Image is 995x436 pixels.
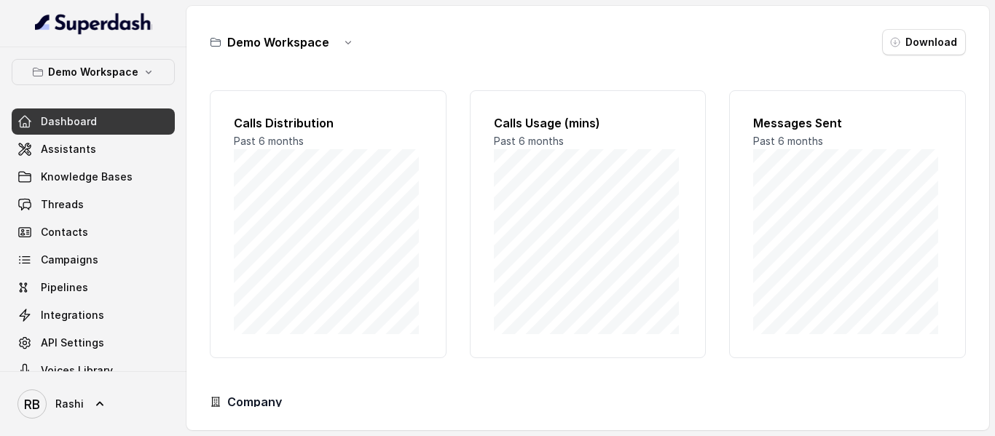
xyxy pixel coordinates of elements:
h3: Company [227,393,282,411]
span: Dashboard [41,114,97,129]
a: API Settings [12,330,175,356]
a: Integrations [12,302,175,328]
span: Contacts [41,225,88,239]
span: Campaigns [41,253,98,267]
a: Knowledge Bases [12,164,175,190]
text: RB [24,397,40,412]
h3: Demo Workspace [227,33,329,51]
span: Knowledge Bases [41,170,133,184]
img: light.svg [35,12,152,35]
a: Threads [12,191,175,218]
span: Voices Library [41,363,113,378]
span: Integrations [41,308,104,322]
a: Rashi [12,384,175,424]
h2: Calls Distribution [234,114,422,132]
a: Dashboard [12,108,175,135]
button: Demo Workspace [12,59,175,85]
span: Past 6 months [753,135,823,147]
span: Assistants [41,142,96,156]
p: Demo Workspace [48,63,138,81]
span: API Settings [41,336,104,350]
button: Download [882,29,966,55]
span: Threads [41,197,84,212]
a: Assistants [12,136,175,162]
span: Rashi [55,397,84,411]
span: Pipelines [41,280,88,295]
h2: Messages Sent [753,114,942,132]
a: Contacts [12,219,175,245]
span: Past 6 months [234,135,304,147]
a: Voices Library [12,357,175,384]
h2: Calls Usage (mins) [494,114,683,132]
a: Pipelines [12,274,175,301]
span: Past 6 months [494,135,564,147]
a: Campaigns [12,247,175,273]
